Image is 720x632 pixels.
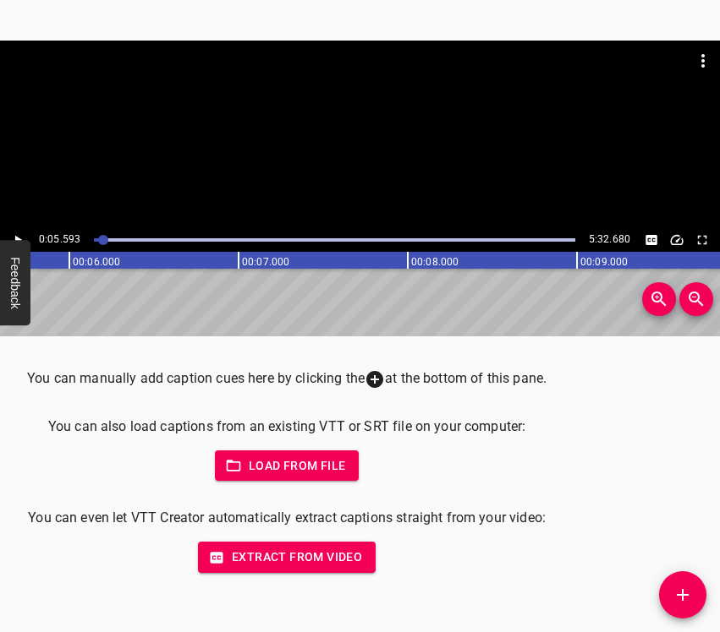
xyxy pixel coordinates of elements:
span: 5:32.680 [589,233,630,245]
p: You can even let VTT Creator automatically extract captions straight from your video: [27,508,547,528]
text: 00:09.000 [580,256,628,268]
button: Play/Pause [7,229,29,251]
span: Load from file [228,455,346,477]
button: Zoom In [642,282,676,316]
div: Play progress [94,238,575,242]
text: 00:07.000 [242,256,289,268]
p: You can manually add caption cues here by clicking the at the bottom of this pane. [27,368,547,390]
span: 0:05.593 [39,233,80,245]
span: Extract from video [212,547,362,568]
text: 00:08.000 [411,256,459,268]
button: Load from file [215,450,360,482]
button: Toggle captions [640,229,662,251]
p: You can also load captions from an existing VTT or SRT file on your computer: [27,417,547,437]
button: Extract from video [198,542,376,573]
button: Change Playback Speed [666,229,688,251]
button: Zoom Out [679,282,713,316]
text: 00:06.000 [73,256,120,268]
button: Add Cue [659,571,706,618]
button: Toggle fullscreen [691,229,713,251]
